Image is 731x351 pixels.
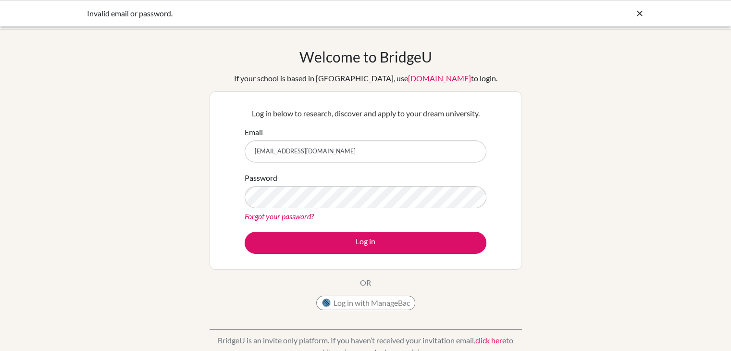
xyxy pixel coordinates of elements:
[316,296,415,310] button: Log in with ManageBac
[299,48,432,65] h1: Welcome to BridgeU
[234,73,497,84] div: If your school is based in [GEOGRAPHIC_DATA], use to login.
[245,212,314,221] a: Forgot your password?
[245,108,486,119] p: Log in below to research, discover and apply to your dream university.
[408,74,471,83] a: [DOMAIN_NAME]
[245,172,277,184] label: Password
[360,277,371,288] p: OR
[87,8,500,19] div: Invalid email or password.
[245,126,263,138] label: Email
[475,336,506,345] a: click here
[245,232,486,254] button: Log in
